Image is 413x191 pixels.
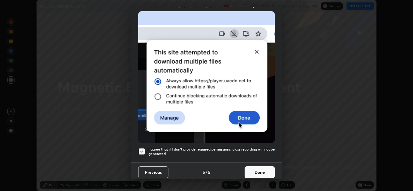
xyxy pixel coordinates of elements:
button: Previous [138,166,168,178]
button: Done [245,166,275,178]
h4: 5 [203,169,205,175]
h4: / [206,169,207,175]
h4: 5 [208,169,210,175]
img: downloads-permission-blocked.gif [138,11,275,143]
h5: I agree that if I don't provide required permissions, class recording will not be generated [148,147,275,156]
